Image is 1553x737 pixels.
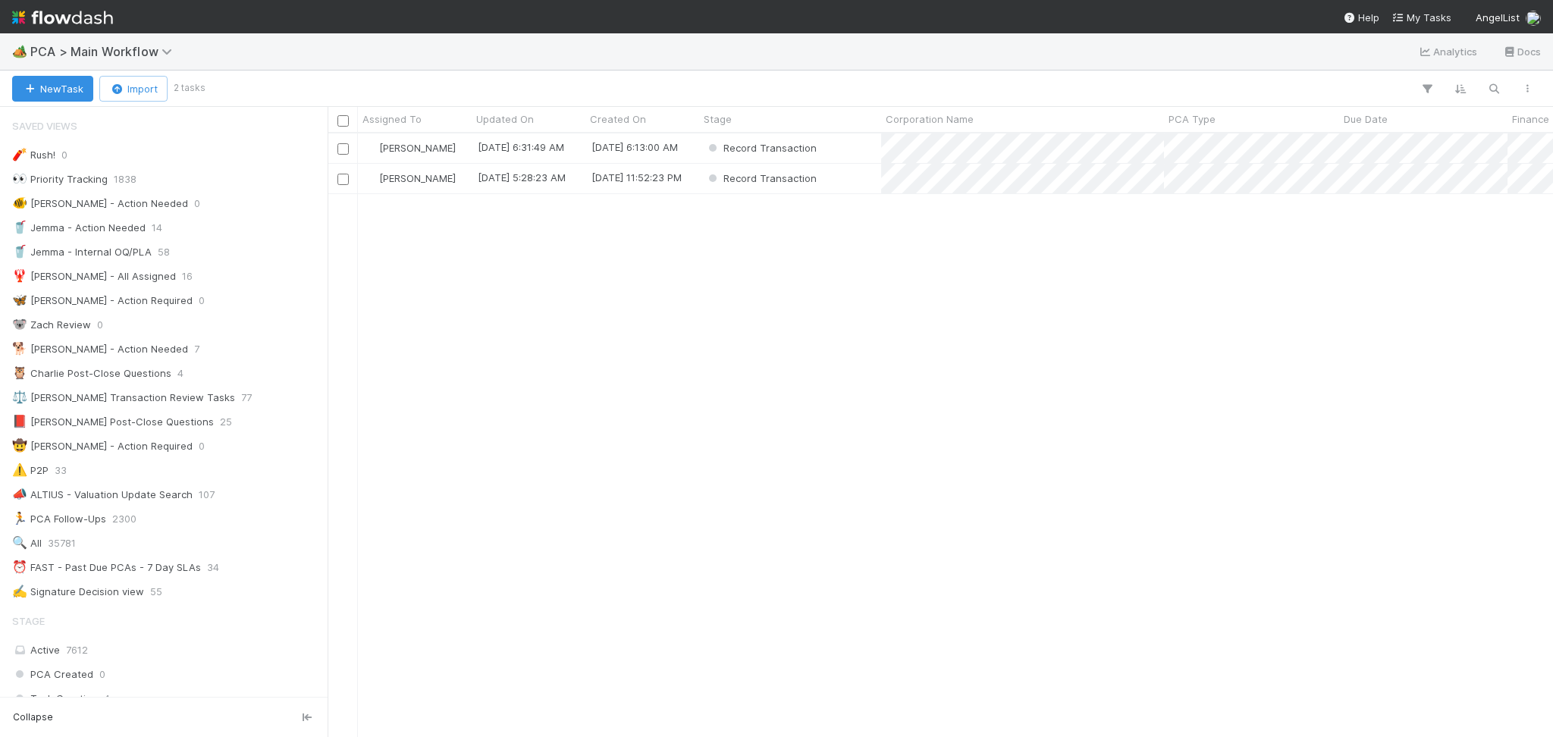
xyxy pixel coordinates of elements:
span: 1838 [114,170,136,189]
span: 7 [194,340,199,359]
span: 0 [61,146,67,165]
div: Record Transaction [705,140,817,155]
a: Docs [1502,42,1541,61]
div: All [12,534,42,553]
div: PCA Follow-Ups [12,510,106,528]
span: 0 [199,291,205,310]
span: 4 [177,364,184,383]
span: 0 [99,665,105,684]
span: 0 [97,315,103,334]
span: ⏰ [12,560,27,573]
span: Record Transaction [705,172,817,184]
span: Saved Views [12,111,77,141]
span: 33 [55,461,67,480]
div: ALTIUS - Valuation Update Search [12,485,193,504]
span: 35781 [48,534,76,553]
img: avatar_d8fc9ee4-bd1b-4062-a2a8-84feb2d97839.png [1526,11,1541,26]
span: Updated On [476,111,534,127]
span: 107 [199,485,215,504]
span: Assigned To [362,111,422,127]
span: 📣 [12,488,27,500]
div: Help [1343,10,1379,25]
div: [PERSON_NAME] - Action Required [12,291,193,310]
span: My Tasks [1391,11,1451,24]
span: 2300 [112,510,136,528]
div: Rush! [12,146,55,165]
input: Toggle Row Selected [337,143,349,155]
span: 🐠 [12,196,27,209]
span: ✍️ [12,585,27,597]
span: 55 [150,582,162,601]
span: Collapse [13,710,53,724]
span: 🐨 [12,318,27,331]
div: [PERSON_NAME] - Action Needed [12,340,188,359]
div: Priority Tracking [12,170,108,189]
span: 0 [194,194,200,213]
span: ⚖️ [12,390,27,403]
span: 🏕️ [12,45,27,58]
button: NewTask [12,76,93,102]
small: 2 tasks [174,81,205,95]
span: 📕 [12,415,27,428]
div: [DATE] 11:52:23 PM [591,170,682,185]
div: Jemma - Internal OQ/PLA [12,243,152,262]
span: Task Creation [12,689,98,708]
span: AngelList [1476,11,1520,24]
div: [DATE] 6:13:00 AM [591,140,678,155]
span: 🦉 [12,366,27,379]
span: Due Date [1344,111,1388,127]
div: [DATE] 5:28:23 AM [478,170,566,185]
span: 7612 [66,644,88,656]
img: avatar_d8fc9ee4-bd1b-4062-a2a8-84feb2d97839.png [365,172,377,184]
div: [PERSON_NAME] - All Assigned [12,267,176,286]
span: 4 [104,689,110,708]
span: 34 [207,558,219,577]
span: 14 [152,218,162,237]
span: 🥤 [12,245,27,258]
a: Analytics [1418,42,1478,61]
span: [PERSON_NAME] [379,142,456,154]
div: Charlie Post-Close Questions [12,364,171,383]
span: 🏃 [12,512,27,525]
span: Corporation Name [886,111,974,127]
a: My Tasks [1391,10,1451,25]
span: 🧨 [12,148,27,161]
span: PCA Type [1169,111,1216,127]
button: Import [99,76,168,102]
span: 🤠 [12,439,27,452]
div: Record Transaction [705,171,817,186]
div: [PERSON_NAME] Post-Close Questions [12,412,214,431]
div: Jemma - Action Needed [12,218,146,237]
span: PCA > Main Workflow [30,44,180,59]
div: FAST - Past Due PCAs - 7 Day SLAs [12,558,201,577]
div: [DATE] 6:31:49 AM [478,140,564,155]
span: 🦞 [12,269,27,282]
span: PCA Created [12,665,93,684]
div: Active [12,641,324,660]
div: [PERSON_NAME] - Action Required [12,437,193,456]
span: 58 [158,243,170,262]
span: ⚠️ [12,463,27,476]
div: Signature Decision view [12,582,144,601]
span: 16 [182,267,193,286]
div: Zach Review [12,315,91,334]
div: [PERSON_NAME] Transaction Review Tasks [12,388,235,407]
img: avatar_d8fc9ee4-bd1b-4062-a2a8-84feb2d97839.png [365,142,377,154]
span: 🥤 [12,221,27,234]
span: Stage [12,606,45,636]
span: [PERSON_NAME] [379,172,456,184]
span: 🔍 [12,536,27,549]
span: Record Transaction [705,142,817,154]
span: Stage [704,111,732,127]
span: 🦋 [12,293,27,306]
div: [PERSON_NAME] - Action Needed [12,194,188,213]
span: Created On [590,111,646,127]
span: 25 [220,412,232,431]
div: [PERSON_NAME] [364,140,456,155]
img: logo-inverted-e16ddd16eac7371096b0.svg [12,5,113,30]
span: 👀 [12,172,27,185]
div: P2P [12,461,49,480]
span: 77 [241,388,252,407]
span: 🐕 [12,342,27,355]
input: Toggle All Rows Selected [337,115,349,127]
